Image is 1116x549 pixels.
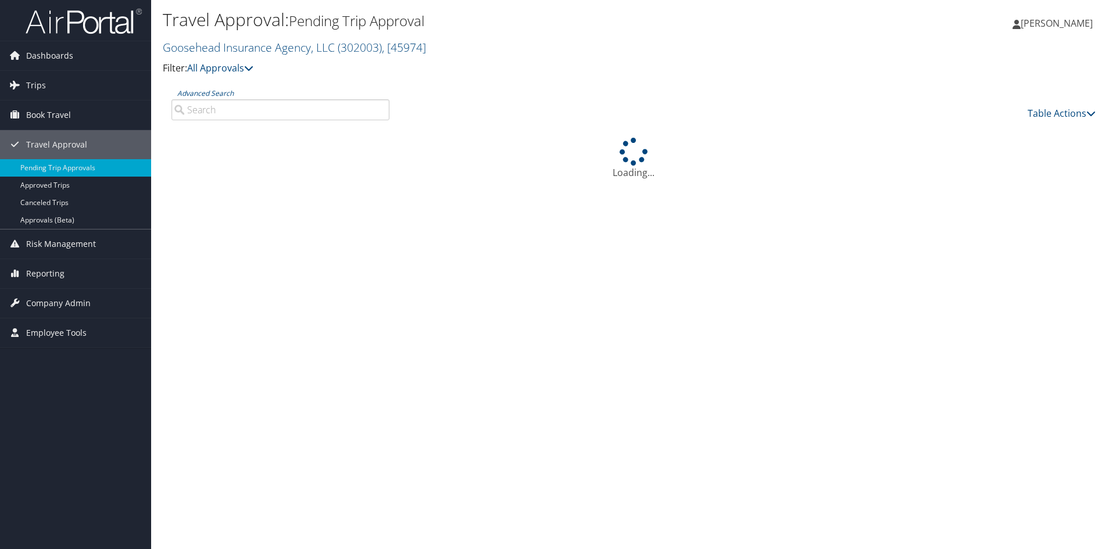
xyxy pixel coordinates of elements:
span: , [ 45974 ] [382,40,426,55]
p: Filter: [163,61,791,76]
span: Risk Management [26,229,96,259]
span: ( 302003 ) [338,40,382,55]
span: Trips [26,71,46,100]
span: Employee Tools [26,318,87,347]
span: Dashboards [26,41,73,70]
small: Pending Trip Approval [289,11,424,30]
span: [PERSON_NAME] [1021,17,1093,30]
a: Table Actions [1028,107,1096,120]
input: Advanced Search [171,99,389,120]
span: Reporting [26,259,65,288]
span: Company Admin [26,289,91,318]
span: Book Travel [26,101,71,130]
div: Loading... [163,138,1104,180]
a: All Approvals [187,62,253,74]
span: Travel Approval [26,130,87,159]
a: Goosehead Insurance Agency, LLC [163,40,426,55]
img: airportal-logo.png [26,8,142,35]
a: [PERSON_NAME] [1013,6,1104,41]
h1: Travel Approval: [163,8,791,32]
a: Advanced Search [177,88,234,98]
